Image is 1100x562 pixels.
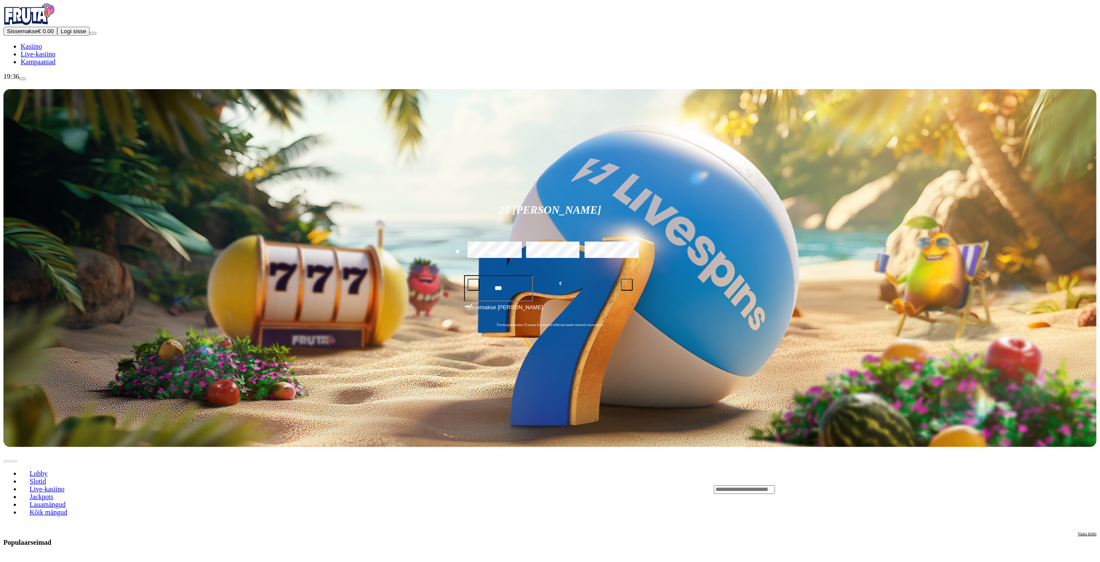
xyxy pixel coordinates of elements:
span: € 0.00 [38,28,54,34]
span: Live-kasiino [26,485,68,493]
span: Sissemakse [7,28,38,34]
span: € [471,302,474,307]
span: Lobby [26,470,51,477]
label: €250 [583,240,635,265]
button: Sissemakseplus icon€ 0.00 [3,27,57,36]
span: € [559,279,562,288]
label: €50 [465,240,518,265]
input: Search [714,485,775,494]
label: €150 [524,240,576,265]
a: Live-kasiino [21,50,56,58]
span: Sissemakse [PERSON_NAME] [467,303,543,319]
a: Kampaaniad [21,58,56,65]
header: Lobby [3,447,1097,531]
button: prev slide [3,460,10,463]
button: Logi sisse [57,27,90,36]
a: Lauamängud [21,498,74,511]
span: Logi sisse [61,28,86,34]
a: Lobby [21,467,56,480]
nav: Main menu [3,43,1097,66]
img: Fruta [3,3,55,25]
a: Fruta [3,19,55,26]
span: Jackpots [26,493,57,500]
button: plus icon [621,279,633,291]
button: Sissemakse [PERSON_NAME] [464,303,636,319]
h3: Populaarseimad [3,538,51,546]
nav: Lobby [3,455,697,523]
a: Live-kasiino [21,483,73,496]
a: Kõik mängud [21,506,76,519]
a: Kasiino [21,43,42,50]
nav: Primary [3,3,1097,66]
button: live-chat [19,78,26,80]
span: 19:36 [3,73,19,80]
span: Slotid [26,478,50,485]
span: Kõik mängud [26,509,71,516]
button: next slide [10,460,17,463]
a: Vaata kõiki [1078,531,1097,553]
a: Slotid [21,475,55,488]
button: menu [90,32,96,34]
a: Jackpots [21,491,62,503]
span: Vaata kõiki [1078,531,1097,536]
button: minus icon [468,279,480,291]
span: Lauamängud [26,501,69,508]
